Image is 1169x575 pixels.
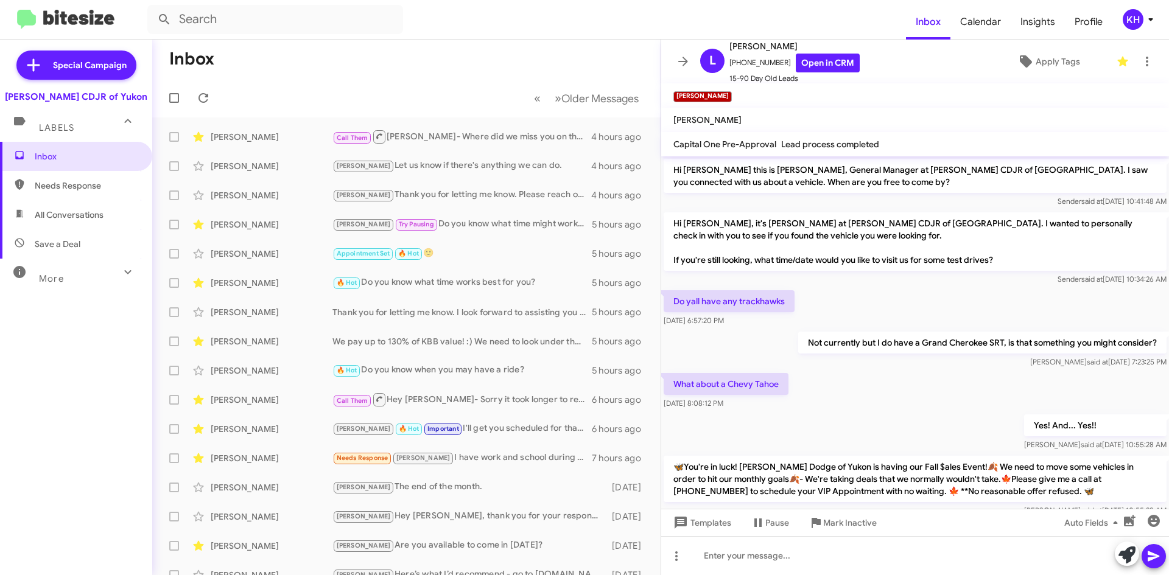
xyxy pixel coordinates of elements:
[534,91,541,106] span: «
[592,277,651,289] div: 5 hours ago
[1036,51,1080,72] span: Apply Tags
[39,273,64,284] span: More
[664,159,1167,193] p: Hi [PERSON_NAME] this is [PERSON_NAME], General Manager at [PERSON_NAME] CDJR of [GEOGRAPHIC_DATA...
[592,423,651,435] div: 6 hours ago
[332,246,592,260] div: 🙂
[35,179,138,192] span: Needs Response
[547,86,646,111] button: Next
[211,423,332,435] div: [PERSON_NAME]
[592,335,651,347] div: 5 hours ago
[211,306,332,318] div: [PERSON_NAME]
[781,139,879,150] span: Lead process completed
[211,452,332,464] div: [PERSON_NAME]
[906,4,950,40] a: Inbox
[211,160,332,172] div: [PERSON_NAME]
[664,316,724,325] span: [DATE] 6:57:20 PM
[211,189,332,201] div: [PERSON_NAME]
[950,4,1011,40] span: Calendar
[592,306,651,318] div: 5 hours ago
[211,131,332,143] div: [PERSON_NAME]
[337,483,391,491] span: [PERSON_NAME]
[337,397,368,405] span: Call Them
[53,59,127,71] span: Special Campaign
[1081,197,1103,206] span: said at
[337,162,391,170] span: [PERSON_NAME]
[729,72,860,85] span: 15-90 Day Old Leads
[35,238,80,250] span: Save a Deal
[1087,357,1108,366] span: said at
[332,276,592,290] div: Do you know what time works best for you?
[592,452,651,464] div: 7 hours ago
[1024,440,1167,449] span: [PERSON_NAME] [DATE] 10:55:28 AM
[527,86,548,111] button: Previous
[332,363,592,377] div: Do you know when you may have a ride?
[592,364,651,377] div: 5 hours ago
[337,512,391,520] span: [PERSON_NAME]
[673,91,732,102] small: [PERSON_NAME]
[799,512,886,534] button: Mark Inactive
[664,399,723,408] span: [DATE] 8:08:12 PM
[211,394,332,406] div: [PERSON_NAME]
[1081,274,1103,284] span: said at
[591,131,651,143] div: 4 hours ago
[729,54,860,72] span: [PHONE_NUMBER]
[592,218,651,231] div: 5 hours ago
[1030,357,1167,366] span: [PERSON_NAME] [DATE] 7:23:25 PM
[399,220,434,228] span: Try Pausing
[332,451,592,465] div: I have work and school during the week so I'm really only available during the weekend.
[332,480,606,494] div: The end of the month.
[147,5,403,34] input: Search
[332,159,591,173] div: Let us know if there's anything we can do.
[35,150,138,162] span: Inbox
[671,512,731,534] span: Templates
[561,92,639,105] span: Older Messages
[211,335,332,347] div: [PERSON_NAME]
[765,512,789,534] span: Pause
[709,51,716,71] span: L
[1112,9,1156,30] button: KH
[211,540,332,552] div: [PERSON_NAME]
[798,332,1167,354] p: Not currently but I do have a Grand Cherokee SRT, is that something you might consider?
[332,217,592,231] div: Do you know what time might work for you?
[1058,197,1167,206] span: Sender [DATE] 10:41:48 AM
[332,509,606,523] div: Hey [PERSON_NAME], thank you for your response. If you are open to pre-owned options as well we h...
[592,394,651,406] div: 6 hours ago
[169,49,214,69] h1: Inbox
[1024,414,1167,436] p: Yes! And... Yes!!
[211,511,332,523] div: [PERSON_NAME]
[1024,506,1167,515] span: [PERSON_NAME] [DATE] 10:55:39 AM
[986,51,1111,72] button: Apply Tags
[1058,274,1167,284] span: Sender [DATE] 10:34:26 AM
[796,54,860,72] a: Open in CRM
[337,542,391,549] span: [PERSON_NAME]
[337,279,357,287] span: 🔥 Hot
[606,511,651,523] div: [DATE]
[1065,4,1112,40] a: Profile
[337,191,391,199] span: [PERSON_NAME]
[1011,4,1065,40] span: Insights
[337,366,357,374] span: 🔥 Hot
[332,538,606,552] div: Are you available to come in [DATE]?
[211,481,332,493] div: [PERSON_NAME]
[664,373,788,395] p: What about a Chevy Tahoe
[592,248,651,260] div: 5 hours ago
[555,91,561,106] span: »
[823,512,877,534] span: Mark Inactive
[332,129,591,144] div: [PERSON_NAME]- Where did we miss you on the Gladiator? Are you financing and trading?
[211,218,332,231] div: [PERSON_NAME]
[606,481,651,493] div: [DATE]
[16,51,136,80] a: Special Campaign
[337,134,368,142] span: Call Them
[729,39,860,54] span: [PERSON_NAME]
[332,306,592,318] div: Thank you for letting me know. I look forward to assisting you in the future.
[337,220,391,228] span: [PERSON_NAME]
[673,139,776,150] span: Capital One Pre-Approval
[1064,512,1123,534] span: Auto Fields
[5,91,147,103] div: [PERSON_NAME] CDJR of Yukon
[606,540,651,552] div: [DATE]
[1123,9,1143,30] div: KH
[332,422,592,436] div: I'll get you scheduled for that time!
[591,160,651,172] div: 4 hours ago
[664,456,1167,502] p: 🦋You're in luck! [PERSON_NAME] Dodge of Yukon is having our Fall $ales Event!🍂 We need to move so...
